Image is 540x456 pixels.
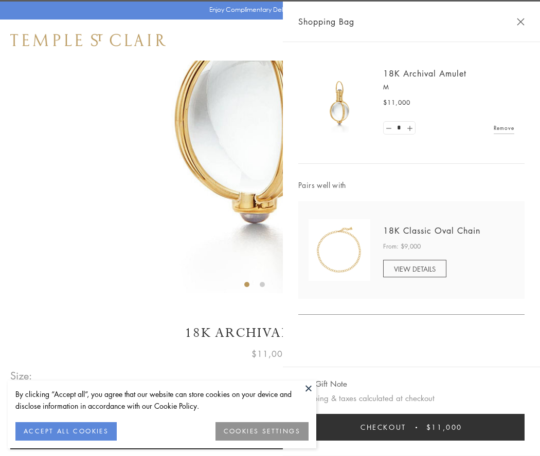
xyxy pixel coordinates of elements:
[383,68,466,79] a: 18K Archival Amulet
[494,122,514,134] a: Remove
[251,347,289,360] span: $11,000
[298,377,347,390] button: Add Gift Note
[10,367,33,384] span: Size:
[10,34,166,46] img: Temple St. Clair
[517,18,525,26] button: Close Shopping Bag
[298,414,525,441] button: Checkout $11,000
[426,422,462,433] span: $11,000
[383,241,421,252] span: From: $9,000
[298,392,525,405] p: Shipping & taxes calculated at checkout
[298,179,525,191] span: Pairs well with
[209,5,326,15] p: Enjoy Complimentary Delivery & Returns
[15,422,117,441] button: ACCEPT ALL COOKIES
[404,122,415,135] a: Set quantity to 2
[383,260,446,277] a: VIEW DETAILS
[215,422,309,441] button: COOKIES SETTINGS
[309,72,370,134] img: 18K Archival Amulet
[384,122,394,135] a: Set quantity to 0
[10,324,530,342] h1: 18K Archival Amulet
[383,98,410,108] span: $11,000
[394,264,436,274] span: VIEW DETAILS
[361,422,406,433] span: Checkout
[383,225,480,236] a: 18K Classic Oval Chain
[383,82,514,92] p: M
[309,219,370,281] img: N88865-OV18
[15,388,309,412] div: By clicking “Accept all”, you agree that our website can store cookies on your device and disclos...
[298,15,354,28] span: Shopping Bag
